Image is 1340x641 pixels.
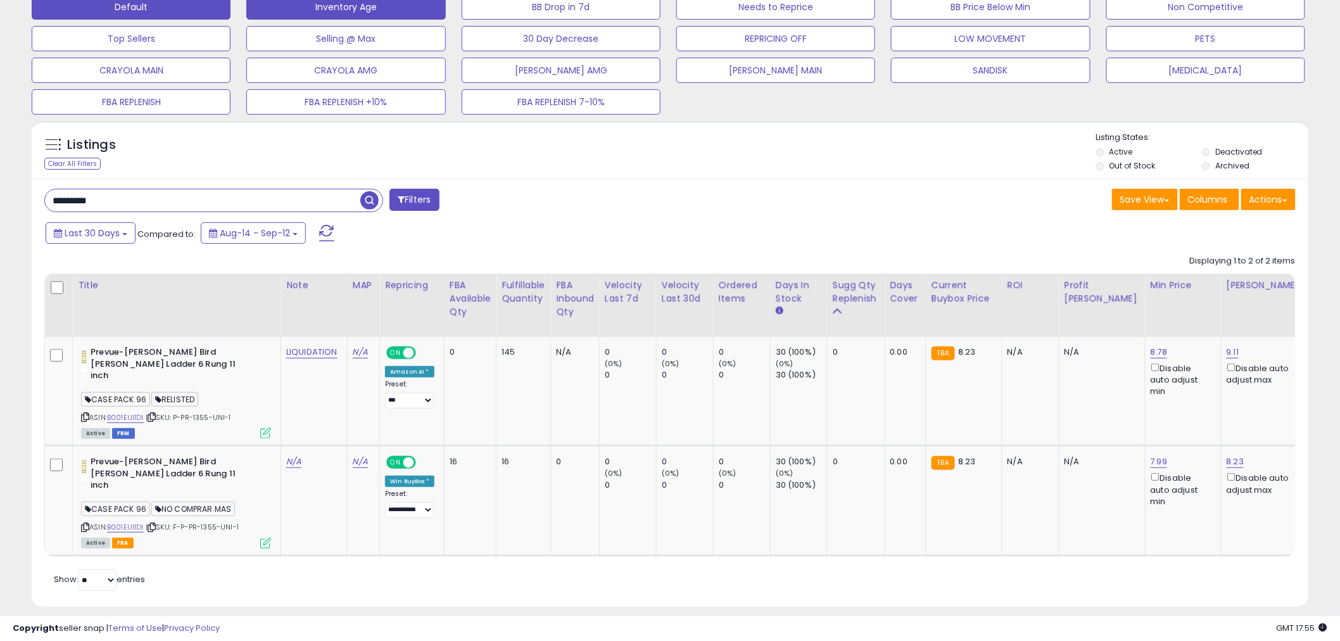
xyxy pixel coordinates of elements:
div: 0 [719,456,770,467]
span: ON [388,348,403,359]
span: FBA [112,538,134,549]
span: | SKU: P-PR-1355-UNI-1 [146,412,231,422]
span: | SKU: F-P-PR-1355-UNI-1 [146,522,239,532]
div: Current Buybox Price [932,279,997,305]
h5: Listings [67,136,116,154]
div: 0 [662,479,713,491]
div: 0 [662,369,713,381]
b: Prevue-[PERSON_NAME] Bird [PERSON_NAME] Ladder 6 Rung 11 inch [91,456,244,495]
div: 0 [662,346,713,358]
div: Velocity Last 7d [605,279,651,305]
button: Selling @ Max [246,26,445,51]
button: SANDISK [891,58,1090,83]
a: 8.78 [1151,346,1168,359]
a: 7.99 [1151,455,1168,468]
div: Days In Stock [776,279,822,305]
small: (0%) [605,468,623,478]
strong: Copyright [13,622,59,634]
button: [PERSON_NAME] AMG [462,58,661,83]
div: 0 [719,479,770,491]
span: Show: entries [54,573,145,585]
button: Top Sellers [32,26,231,51]
span: OFF [414,457,434,468]
div: 0 [450,346,486,358]
button: FBA REPLENISH +10% [246,89,445,115]
div: 30 (100%) [776,346,827,358]
button: CRAYOLA AMG [246,58,445,83]
span: 8.23 [958,346,976,358]
div: N/A [1065,346,1135,358]
a: N/A [353,455,368,468]
div: Disable auto adjust max [1227,471,1298,495]
div: 0 [556,456,590,467]
span: ON [388,457,403,468]
img: 21+B9BqyhGL._SL40_.jpg [81,346,87,372]
div: Preset: [385,490,434,518]
div: 30 (100%) [776,369,827,381]
a: 8.23 [1227,455,1244,468]
div: 0 [605,346,656,358]
div: ASIN: [81,346,271,437]
div: FBA Available Qty [450,279,491,319]
b: Prevue-[PERSON_NAME] Bird [PERSON_NAME] Ladder 6 Rung 11 inch [91,346,244,385]
div: Title [78,279,275,292]
div: Amazon AI * [385,366,434,378]
button: [PERSON_NAME] MAIN [676,58,875,83]
span: FBM [112,428,135,439]
div: Fulfillable Quantity [502,279,545,305]
div: 16 [502,456,541,467]
a: B001EUI1DI [107,522,144,533]
div: N/A [1008,346,1049,358]
small: (0%) [605,359,623,369]
a: N/A [286,455,301,468]
small: (0%) [776,468,793,478]
div: 30 (100%) [776,456,827,467]
small: (0%) [776,359,793,369]
div: 0 [662,456,713,467]
small: (0%) [662,468,679,478]
div: 0 [605,456,656,467]
span: 2025-10-13 17:55 GMT [1277,622,1327,634]
div: Profit [PERSON_NAME] [1065,279,1140,305]
a: Terms of Use [108,622,162,634]
span: All listings currently available for purchase on Amazon [81,538,110,549]
div: Ordered Items [719,279,765,305]
a: B001EUI1DI [107,412,144,423]
div: 0 [833,346,875,358]
div: Disable auto adjust min [1151,471,1211,507]
div: Preset: [385,380,434,409]
div: [PERSON_NAME] [1227,279,1302,292]
div: N/A [556,346,590,358]
div: Days Cover [890,279,921,305]
div: ASIN: [81,456,271,547]
div: Clear All Filters [44,158,101,170]
button: Actions [1241,189,1296,210]
a: 9.11 [1227,346,1239,359]
button: Filters [389,189,439,211]
div: Displaying 1 to 2 of 2 items [1190,255,1296,267]
span: Last 30 Days [65,227,120,239]
small: (0%) [662,359,679,369]
div: Disable auto adjust min [1151,361,1211,397]
button: [MEDICAL_DATA] [1106,58,1305,83]
div: 30 (100%) [776,479,827,491]
button: Save View [1112,189,1178,210]
div: Velocity Last 30d [662,279,708,305]
div: 0 [605,369,656,381]
div: 0.00 [890,456,916,467]
div: 16 [450,456,486,467]
th: Please note that this number is a calculation based on your required days of coverage and your ve... [827,274,885,337]
button: Last 30 Days [46,222,136,244]
button: Columns [1180,189,1239,210]
div: 145 [502,346,541,358]
a: Privacy Policy [164,622,220,634]
small: (0%) [719,468,736,478]
span: CASE PACK 96 [81,392,150,407]
label: Out of Stock [1109,160,1156,171]
div: 0 [605,479,656,491]
label: Archived [1215,160,1249,171]
small: (0%) [719,359,736,369]
div: 0.00 [890,346,916,358]
span: OFF [414,348,434,359]
a: LIQUIDATION [286,346,338,359]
